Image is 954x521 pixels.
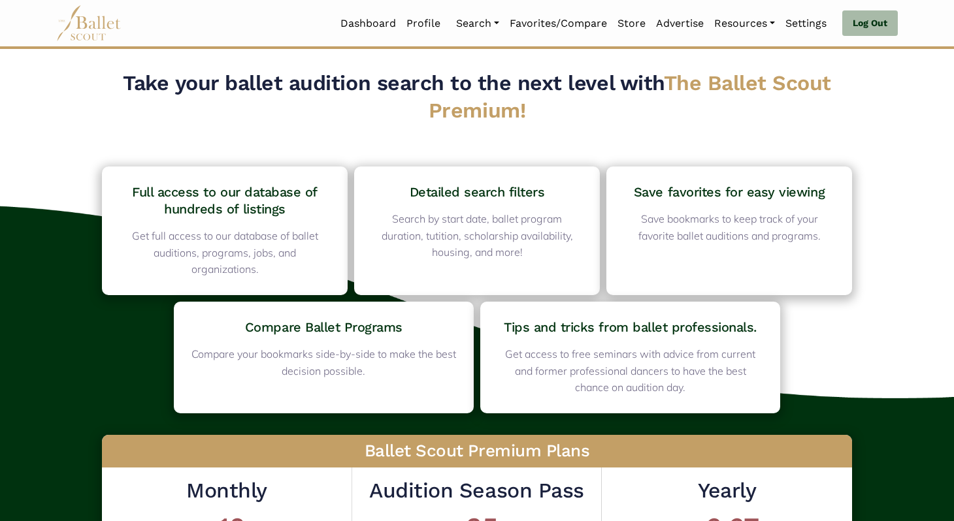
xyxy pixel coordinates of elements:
a: Advertise [651,10,709,37]
h2: Take your ballet audition search to the next level with [95,70,859,124]
h4: Compare Ballet Programs [191,319,457,336]
h3: Ballet Scout Premium Plans [102,435,852,467]
h4: Full access to our database of hundreds of listings [119,183,331,217]
a: Store [612,10,651,37]
p: Compare your bookmarks side-by-side to make the best decision possible. [191,346,457,379]
a: Search [451,10,504,37]
a: Profile [401,10,446,37]
p: Get access to free seminars with advice from current and former professional dancers to have the ... [497,346,763,396]
a: Favorites/Compare [504,10,612,37]
p: Get full access to our database of ballet auditions, programs, jobs, and organizations. [119,228,331,278]
h2: Yearly [636,477,818,505]
h4: Tips and tricks from ballet professionals. [497,319,763,336]
a: Dashboard [335,10,401,37]
span: The Ballet Scout Premium! [429,71,831,123]
a: Resources [709,10,780,37]
h2: Audition Season Pass [369,477,584,505]
h2: Monthly [143,477,310,505]
p: Search by start date, ballet program duration, tutition, scholarship availability, housing, and m... [371,211,583,261]
a: Settings [780,10,832,37]
p: Save bookmarks to keep track of your favorite ballet auditions and programs. [623,211,835,244]
h4: Detailed search filters [371,183,583,200]
h4: Save favorites for easy viewing [623,183,835,200]
a: Log Out [842,10,898,37]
